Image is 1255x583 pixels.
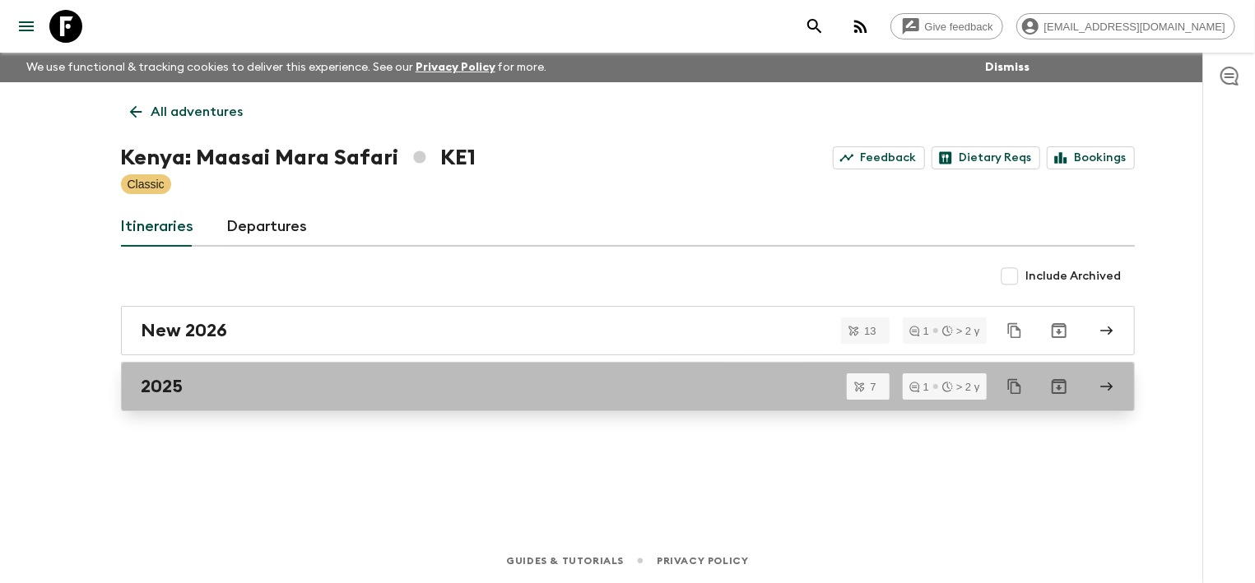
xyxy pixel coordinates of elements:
[121,362,1135,411] a: 2025
[1000,316,1030,345] button: Duplicate
[1043,314,1076,347] button: Archive
[890,13,1003,39] a: Give feedback
[416,62,495,73] a: Privacy Policy
[1000,372,1030,401] button: Duplicate
[151,102,244,122] p: All adventures
[121,306,1135,355] a: New 2026
[932,146,1040,169] a: Dietary Reqs
[657,552,748,570] a: Privacy Policy
[10,10,43,43] button: menu
[142,320,228,341] h2: New 2026
[909,326,929,336] div: 1
[909,382,929,392] div: 1
[121,207,194,247] a: Itineraries
[142,376,184,397] h2: 2025
[1047,146,1135,169] a: Bookings
[833,146,925,169] a: Feedback
[860,382,885,392] span: 7
[121,141,476,174] h1: Kenya: Maasai Mara Safari KE1
[1035,21,1234,33] span: [EMAIL_ADDRESS][DOMAIN_NAME]
[128,176,165,192] p: Classic
[20,53,554,82] p: We use functional & tracking cookies to deliver this experience. See our for more.
[227,207,308,247] a: Departures
[1026,268,1122,285] span: Include Archived
[942,382,980,392] div: > 2 y
[121,95,253,128] a: All adventures
[506,552,624,570] a: Guides & Tutorials
[942,326,980,336] div: > 2 y
[854,326,885,336] span: 13
[1043,370,1076,403] button: Archive
[1016,13,1235,39] div: [EMAIL_ADDRESS][DOMAIN_NAME]
[916,21,1002,33] span: Give feedback
[798,10,831,43] button: search adventures
[981,56,1034,79] button: Dismiss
